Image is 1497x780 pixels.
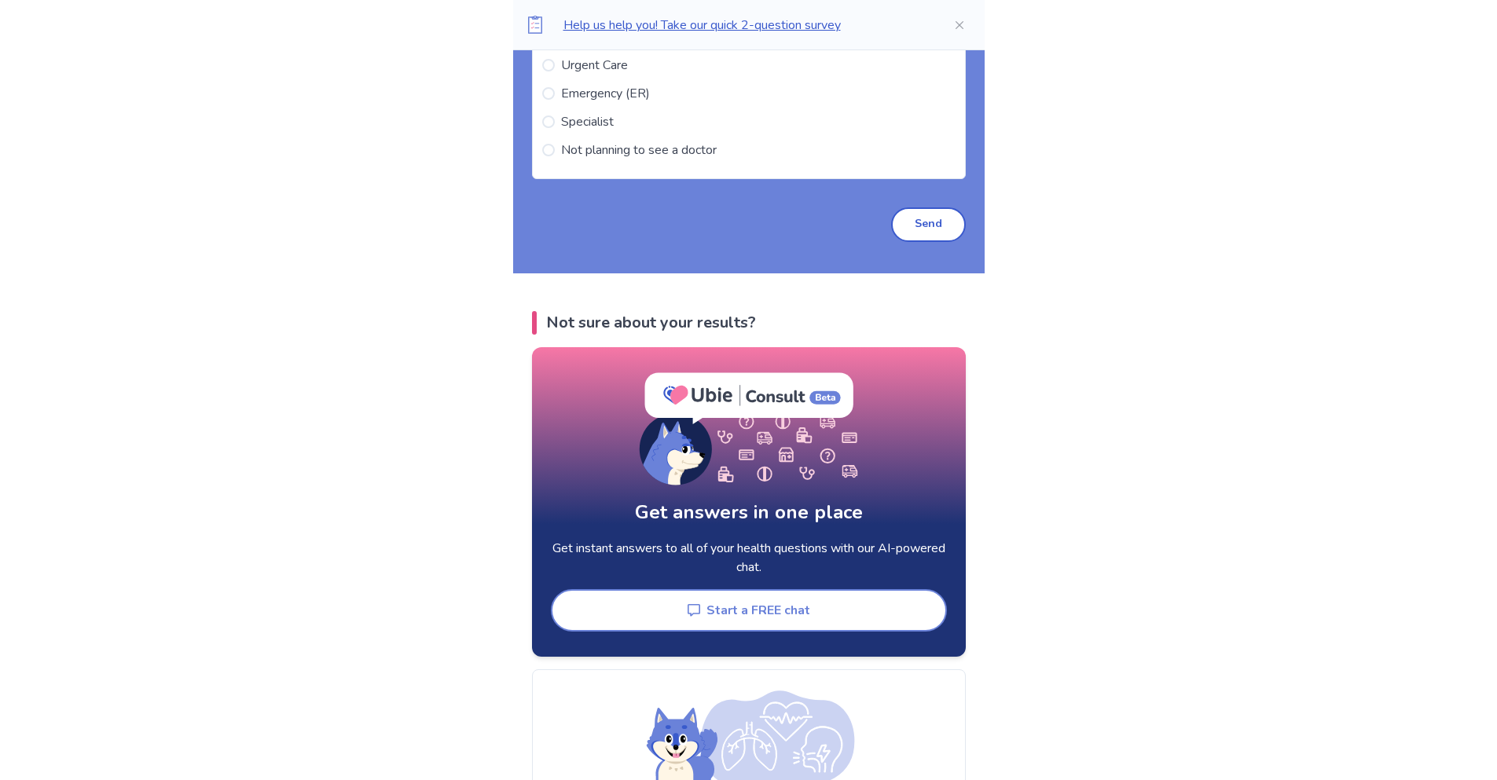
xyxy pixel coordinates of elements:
span: Emergency (ER) [561,84,650,103]
span: Urgent Care [561,56,628,75]
p: Get instant answers to all of your health questions with our AI-powered chat. [551,539,947,577]
span: Specialist [561,112,614,131]
p: Get answers in one place [635,498,863,526]
p: Not sure about your results? [546,311,756,335]
span: Not planning to see a doctor [561,141,717,159]
button: Send [891,207,966,242]
button: Start a FREE chat [551,589,947,632]
img: AI Chat Illustration [639,372,859,486]
p: Help us help you! Take our quick 2-question survey [563,16,928,35]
